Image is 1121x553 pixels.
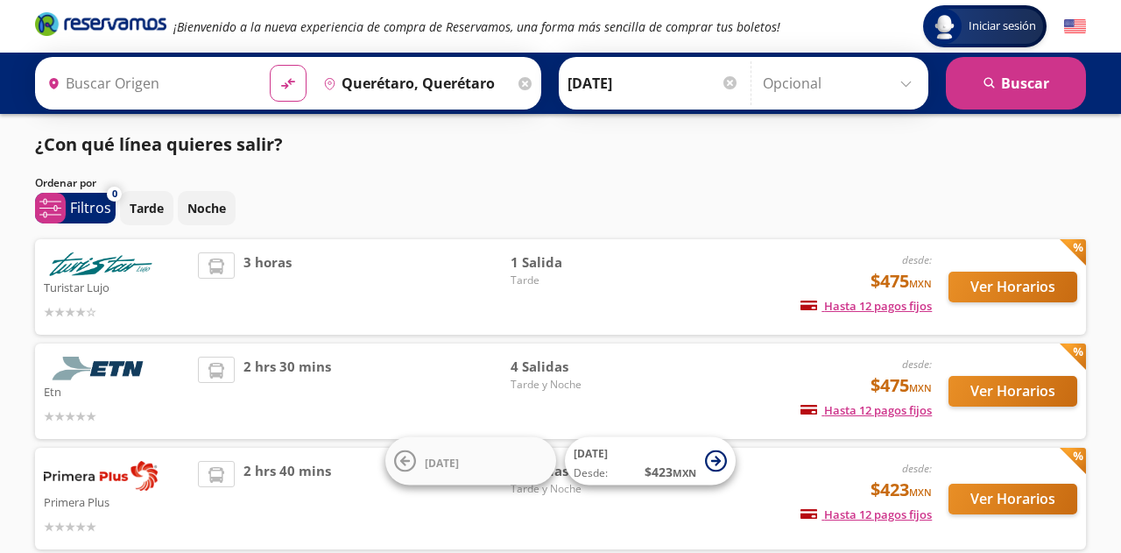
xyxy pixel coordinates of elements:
[120,191,173,225] button: Tarde
[565,437,736,486] button: [DATE]Desde:$423MXN
[35,131,283,158] p: ¿Con qué línea quieres salir?
[511,273,633,288] span: Tarde
[673,466,696,479] small: MXN
[511,252,633,273] span: 1 Salida
[800,402,932,418] span: Hasta 12 pagos fijos
[909,486,932,499] small: MXN
[574,446,608,461] span: [DATE]
[871,268,932,294] span: $475
[44,461,158,491] img: Primera Plus
[948,484,1077,514] button: Ver Horarios
[44,252,158,276] img: Turistar Lujo
[35,11,166,42] a: Brand Logo
[40,61,256,105] input: Buscar Origen
[763,61,920,105] input: Opcional
[902,357,932,372] em: desde:
[173,18,780,35] em: ¡Bienvenido a la nueva experiencia de compra de Reservamos, una forma más sencilla de comprar tus...
[909,381,932,394] small: MXN
[243,252,292,322] span: 3 horas
[902,252,932,267] em: desde:
[44,276,189,297] p: Turistar Lujo
[243,461,331,536] span: 2 hrs 40 mins
[962,18,1043,35] span: Iniciar sesión
[511,481,633,497] span: Tarde y Noche
[800,507,932,522] span: Hasta 12 pagos fijos
[425,455,459,470] span: [DATE]
[902,461,932,476] em: desde:
[44,357,158,380] img: Etn
[568,61,739,105] input: Elegir Fecha
[385,437,556,486] button: [DATE]
[946,57,1086,110] button: Buscar
[645,463,696,481] span: $ 423
[112,187,117,202] span: 0
[511,377,633,393] span: Tarde y Noche
[948,272,1077,302] button: Ver Horarios
[511,357,633,377] span: 4 Salidas
[70,197,111,218] p: Filtros
[574,465,608,481] span: Desde:
[871,372,932,399] span: $475
[44,491,189,512] p: Primera Plus
[130,199,164,217] p: Tarde
[1064,16,1086,38] button: English
[800,298,932,314] span: Hasta 12 pagos fijos
[948,376,1077,407] button: Ver Horarios
[35,175,96,191] p: Ordenar por
[187,199,226,217] p: Noche
[316,61,514,105] input: Buscar Destino
[871,477,932,503] span: $423
[243,357,331,426] span: 2 hrs 30 mins
[909,277,932,290] small: MXN
[178,191,236,225] button: Noche
[44,380,189,401] p: Etn
[35,193,116,223] button: 0Filtros
[35,11,166,37] i: Brand Logo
